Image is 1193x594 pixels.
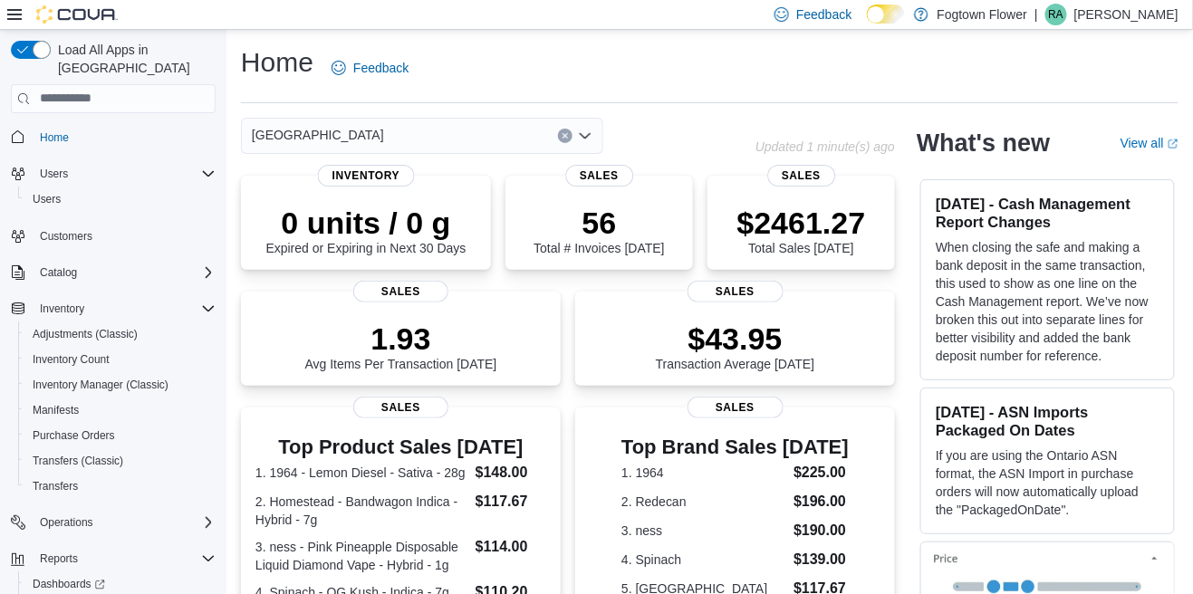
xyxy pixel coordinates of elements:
span: Users [25,188,216,210]
h3: [DATE] - Cash Management Report Changes [936,195,1159,231]
span: Users [40,167,68,181]
button: Reports [4,546,223,571]
span: Home [33,126,216,148]
div: Expired or Expiring in Next 30 Days [266,205,467,255]
button: Inventory [33,298,91,320]
button: Purchase Orders [18,423,223,448]
a: View allExternal link [1121,136,1179,150]
span: Adjustments (Classic) [25,323,216,345]
p: [PERSON_NAME] [1074,4,1179,25]
span: Dashboards [33,577,105,591]
span: Purchase Orders [33,428,115,443]
span: Catalog [33,262,216,283]
dt: 4. Spinach [621,551,786,569]
h1: Home [241,44,313,81]
p: When closing the safe and making a bank deposit in the same transaction, this used to show as one... [936,238,1159,365]
dt: 1. 1964 - Lemon Diesel - Sativa - 28g [255,464,468,482]
button: Users [33,163,75,185]
span: Adjustments (Classic) [33,327,138,341]
dd: $148.00 [476,462,546,484]
span: Purchase Orders [25,425,216,446]
button: Inventory Count [18,347,223,372]
a: Home [33,127,76,148]
dd: $117.67 [476,491,546,513]
p: Fogtown Flower [938,4,1028,25]
span: Users [33,192,61,206]
span: Sales [353,397,449,418]
span: RA [1049,4,1064,25]
button: Inventory [4,296,223,321]
dd: $190.00 [794,520,849,541]
button: Transfers (Classic) [18,448,223,474]
h3: Top Brand Sales [DATE] [621,436,849,458]
div: Total Sales [DATE] [737,205,866,255]
p: $2461.27 [737,205,866,241]
span: Catalog [40,265,77,280]
span: Transfers (Classic) [25,450,216,472]
p: 1.93 [305,321,497,357]
button: Operations [33,512,101,533]
p: If you are using the Ontario ASN format, the ASN Import in purchase orders will now automatically... [936,446,1159,519]
button: Open list of options [578,129,592,143]
div: Transaction Average [DATE] [656,321,815,371]
span: Operations [33,512,216,533]
span: Reports [33,548,216,570]
button: Manifests [18,398,223,423]
dd: $225.00 [794,462,849,484]
svg: External link [1168,139,1179,149]
p: | [1034,4,1038,25]
a: Feedback [324,50,416,86]
span: Sales [565,165,633,187]
span: Sales [688,397,784,418]
span: Inventory [40,302,84,316]
dd: $139.00 [794,549,849,570]
a: Inventory Manager (Classic) [25,374,176,396]
span: Inventory [318,165,415,187]
h2: What's new [917,129,1050,158]
p: $43.95 [656,321,815,357]
dt: 2. Homestead - Bandwagon Indica - Hybrid - 7g [255,493,468,529]
span: Manifests [25,399,216,421]
span: Feedback [353,59,409,77]
span: Inventory [33,298,216,320]
span: Manifests [33,403,79,417]
button: Transfers [18,474,223,499]
span: Users [33,163,216,185]
button: Users [4,161,223,187]
span: Transfers (Classic) [33,454,123,468]
span: Inventory Count [25,349,216,370]
p: 56 [534,205,664,241]
span: Inventory Count [33,352,110,367]
div: Total # Invoices [DATE] [534,205,664,255]
span: Customers [40,229,92,244]
span: Inventory Manager (Classic) [33,378,168,392]
button: Adjustments (Classic) [18,321,223,347]
dd: $114.00 [476,536,546,558]
button: Inventory Manager (Classic) [18,372,223,398]
button: Home [4,124,223,150]
h3: Top Product Sales [DATE] [255,436,546,458]
button: Catalog [33,262,84,283]
span: Reports [40,551,78,566]
button: Catalog [4,260,223,285]
p: 0 units / 0 g [266,205,467,241]
p: Updated 1 minute(s) ago [755,139,895,154]
button: Customers [4,223,223,249]
img: Cova [36,5,118,24]
span: Sales [688,281,784,302]
a: Adjustments (Classic) [25,323,145,345]
span: Transfers [33,479,78,493]
dt: 3. ness [621,522,786,540]
a: Users [25,188,68,210]
dt: 3. ness - Pink Pineapple Disposable Liquid Diamond Vape - Hybrid - 1g [255,538,468,574]
a: Purchase Orders [25,425,122,446]
span: [GEOGRAPHIC_DATA] [252,124,384,146]
dd: $196.00 [794,491,849,513]
a: Transfers (Classic) [25,450,130,472]
a: Transfers [25,475,85,497]
button: Users [18,187,223,212]
a: Manifests [25,399,86,421]
span: Customers [33,225,216,247]
button: Operations [4,510,223,535]
span: Inventory Manager (Classic) [25,374,216,396]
